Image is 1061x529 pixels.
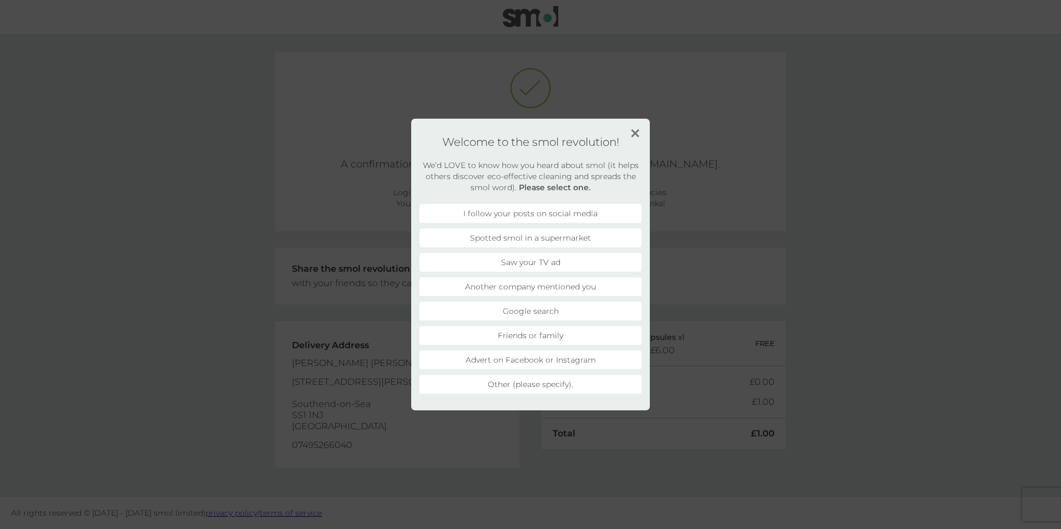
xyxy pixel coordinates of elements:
[420,326,641,345] li: Friends or family
[420,277,641,296] li: Another company mentioned you
[519,182,590,192] strong: Please select one.
[420,135,641,149] h1: Welcome to the smol revolution!
[420,228,641,247] li: Spotted smol in a supermarket
[420,350,641,369] li: Advert on Facebook or Instagram
[420,204,641,223] li: I follow your posts on social media
[420,375,641,394] li: Other (please specify).
[420,302,641,321] li: Google search
[631,129,639,138] img: close
[420,253,641,272] li: Saw your TV ad
[420,160,641,193] h2: We’d LOVE to know how you heard about smol (it helps others discover eco-effective cleaning and s...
